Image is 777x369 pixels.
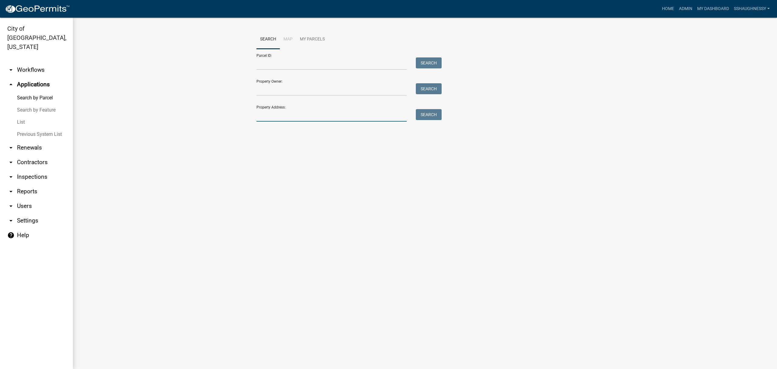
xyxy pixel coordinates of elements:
[416,109,442,120] button: Search
[416,83,442,94] button: Search
[7,188,15,195] i: arrow_drop_down
[416,57,442,68] button: Search
[731,3,772,15] a: sshaughnessy
[660,3,677,15] a: Home
[7,232,15,239] i: help
[7,81,15,88] i: arrow_drop_up
[7,202,15,210] i: arrow_drop_down
[7,173,15,181] i: arrow_drop_down
[695,3,731,15] a: My Dashboard
[256,30,280,49] a: Search
[296,30,328,49] a: My Parcels
[7,144,15,151] i: arrow_drop_down
[677,3,695,15] a: Admin
[7,217,15,224] i: arrow_drop_down
[7,159,15,166] i: arrow_drop_down
[7,66,15,74] i: arrow_drop_down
